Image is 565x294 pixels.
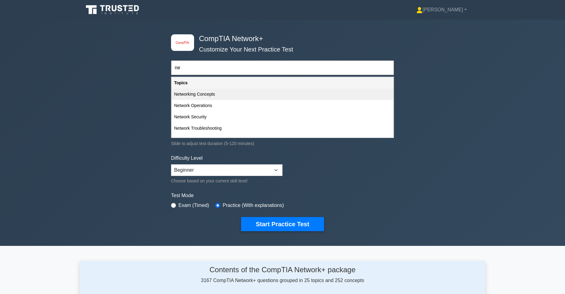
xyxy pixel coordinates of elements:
[171,192,394,199] label: Test Mode
[223,202,284,209] label: Practice (With explanations)
[171,140,394,147] div: Slide to adjust test duration (5-120 minutes)
[138,265,427,274] h4: Contents of the CompTIA Network+ package
[172,111,393,123] div: Network Security
[171,60,394,75] input: Start typing to filter on topic or concept...
[178,202,209,209] label: Exam (Timed)
[241,217,324,231] button: Start Practice Test
[402,4,481,16] a: [PERSON_NAME]
[197,34,364,43] h4: CompTIA Network+
[172,89,393,100] div: Networking Concepts
[171,155,203,162] label: Difficulty Level
[172,100,393,111] div: Network Operations
[172,123,393,134] div: Network Troubleshooting
[172,134,393,145] div: Wired and Wireless Networks
[171,177,282,185] div: Choose based on your current skill level
[138,265,427,284] div: 3167 CompTIA Network+ questions grouped in 25 topics and 252 concepts
[172,77,393,89] div: Topics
